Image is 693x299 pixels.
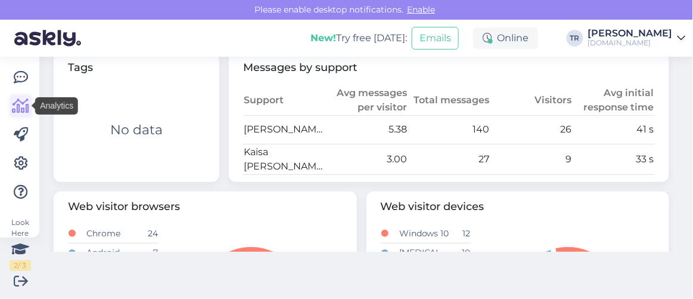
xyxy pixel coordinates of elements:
[567,30,583,47] div: TR
[588,29,673,38] div: [PERSON_NAME]
[490,144,573,174] td: 9
[403,4,439,15] span: Enable
[68,199,343,215] span: Web visitor browsers
[490,115,573,144] td: 26
[399,243,453,263] td: [MEDICAL_DATA]
[408,115,490,144] td: 140
[473,27,538,49] div: Online
[243,144,325,174] td: Kaisa [PERSON_NAME]
[35,97,78,115] div: Analytics
[573,144,655,174] td: 33 s
[408,144,490,174] td: 27
[573,85,655,116] th: Avg initial response time
[381,199,655,215] span: Web visitor devices
[86,243,140,263] td: Android
[399,224,453,243] td: Windows 10
[243,85,325,116] th: Support
[408,85,490,116] th: Total messages
[453,243,471,263] td: 10
[573,115,655,144] td: 41 s
[10,217,31,271] div: Look Here
[412,27,459,50] button: Emails
[86,224,140,243] td: Chrome
[325,144,408,174] td: 3.00
[141,224,159,243] td: 24
[243,115,325,144] td: [PERSON_NAME]
[310,31,407,45] div: Try free [DATE]:
[453,224,471,243] td: 12
[490,85,573,116] th: Visitors
[325,115,408,144] td: 5.38
[588,29,686,48] a: [PERSON_NAME][DOMAIN_NAME]
[141,243,159,263] td: 7
[310,32,336,44] b: New!
[325,85,408,116] th: Avg messages per visitor
[588,38,673,48] div: [DOMAIN_NAME]
[68,60,205,76] span: Tags
[110,120,163,140] div: No data
[243,60,655,76] span: Messages by support
[10,260,31,271] div: 2 / 3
